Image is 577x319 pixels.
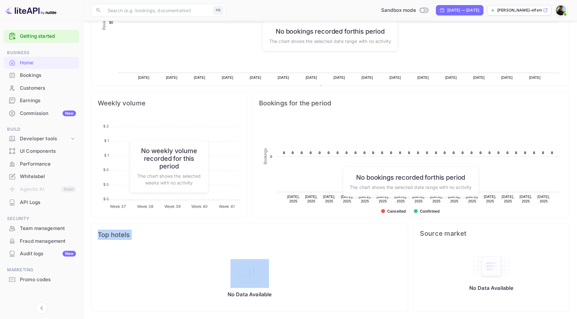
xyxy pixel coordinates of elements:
[325,86,341,90] text: Revenue
[387,209,406,214] text: Cancelled
[63,251,76,257] div: New
[20,160,76,168] div: Performance
[502,195,514,203] text: [DATE], 2025
[102,14,106,30] text: Revenue
[137,204,153,209] tspan: Week 38
[420,230,563,237] span: Source market
[484,195,496,203] text: [DATE], 2025
[4,196,79,209] div: API Logs
[278,76,289,79] text: [DATE]
[98,98,240,108] span: Weekly volume
[466,195,478,203] text: [DATE], 2025
[4,57,79,69] a: Home
[350,184,472,191] p: The chart shows the selected date range with no activity
[166,76,178,79] text: [DATE]
[472,253,511,280] img: empty-state-table.svg
[4,69,79,82] div: Bookings
[473,76,485,79] text: [DATE]
[355,151,356,155] text: 0
[524,151,526,155] text: 0
[104,4,211,17] input: Search (e.g. bookings, documentation)
[103,124,109,128] tspan: $ 2
[137,147,201,170] h6: No weekly volume recorded for this period
[379,7,431,14] div: Switch to Production mode
[447,7,479,13] div: [DATE] — [DATE]
[390,151,392,155] text: 0
[20,33,76,40] a: Getting started
[346,151,347,155] text: 0
[109,20,113,24] text: $0
[319,151,321,155] text: 0
[283,151,285,155] text: 0
[529,76,541,79] text: [DATE]
[337,151,339,155] text: 0
[323,195,335,203] text: [DATE], 2025
[420,209,439,214] text: Confirmed
[305,195,317,203] text: [DATE], 2025
[305,76,317,79] text: [DATE]
[292,151,294,155] text: 0
[542,151,544,155] text: 0
[4,215,79,222] span: Security
[399,151,401,155] text: 0
[20,173,76,180] div: Whitelabel
[417,151,419,155] text: 0
[228,291,272,298] p: No Data Available
[4,145,79,158] div: UI Components
[4,107,79,120] div: CommissionNew
[20,85,76,92] div: Customers
[310,151,312,155] text: 0
[138,76,149,79] text: [DATE]
[103,197,109,201] tspan: $ 0
[20,97,76,104] div: Earnings
[4,222,79,235] div: Team management
[20,250,76,258] div: Audit logs
[104,153,109,157] tspan: $ 1
[551,151,553,155] text: 0
[519,195,532,203] text: [DATE], 2025
[191,204,208,209] tspan: Week 40
[4,94,79,107] div: Earnings
[230,259,269,286] img: empty-state-table2.svg
[453,151,455,155] text: 0
[287,195,300,203] text: [DATE], 2025
[498,151,499,155] text: 0
[444,151,446,155] text: 0
[20,199,76,206] div: API Logs
[259,98,563,108] span: Bookings for the period
[36,302,47,314] button: Collapse navigation
[506,151,508,155] text: 0
[4,274,79,285] a: Promo codes
[341,195,353,203] text: [DATE], 2025
[20,225,76,232] div: Team management
[219,204,235,209] tspan: Week 41
[269,38,391,45] p: The chart shows the selected date range with no activity
[20,59,76,67] div: Home
[4,82,79,94] div: Customers
[4,158,79,170] div: Performance
[20,148,76,155] div: UI Components
[4,248,79,259] a: Audit logsNew
[63,110,76,116] div: New
[408,151,410,155] text: 0
[269,28,391,35] h6: No bookings recorded for this period
[4,94,79,106] a: Earnings
[20,110,76,117] div: Commission
[4,170,79,183] div: Whitelabel
[222,76,233,79] text: [DATE]
[328,151,330,155] text: 0
[98,230,401,240] span: Top hotels
[533,151,535,155] text: 0
[364,151,365,155] text: 0
[4,266,79,274] span: Marketing
[4,145,79,157] a: UI Components
[4,30,79,43] div: Getting started
[103,182,109,186] tspan: $ 0
[471,151,472,155] text: 0
[20,72,76,79] div: Bookings
[501,76,513,79] text: [DATE]
[5,5,56,15] img: LiteAPI logo
[435,151,437,155] text: 0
